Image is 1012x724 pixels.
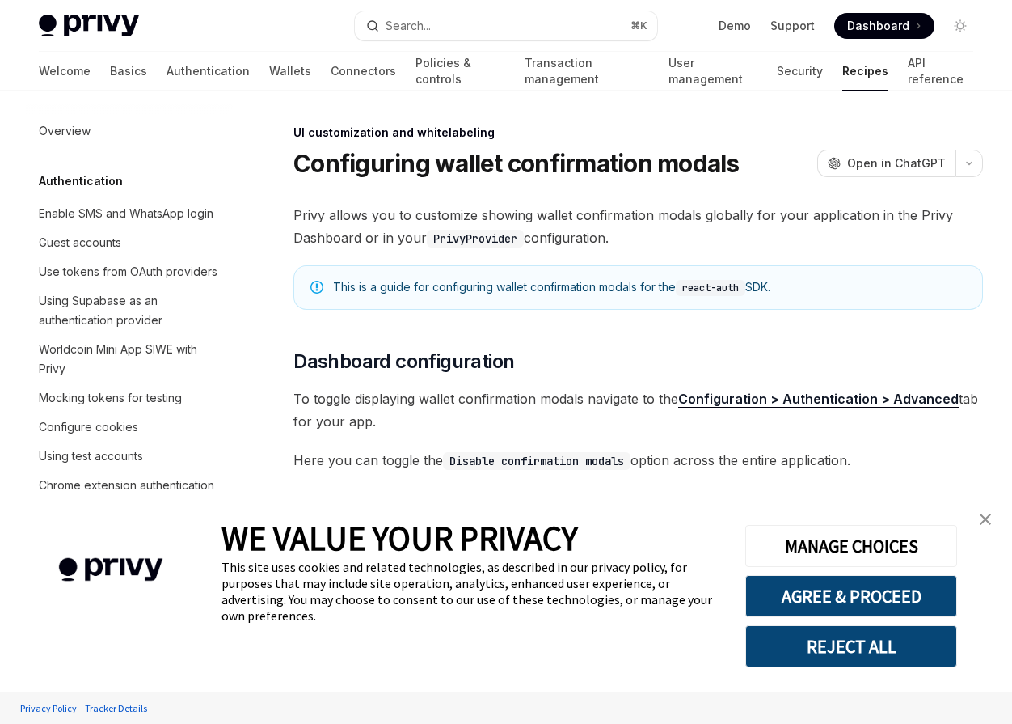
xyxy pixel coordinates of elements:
[333,279,966,296] div: This is a guide for configuring wallet confirmation modals for the SDK.
[39,171,123,191] h5: Authentication
[525,52,649,91] a: Transaction management
[26,199,233,228] a: Enable SMS and WhatsApp login
[847,18,909,34] span: Dashboard
[293,125,983,141] div: UI customization and whitelabeling
[310,281,323,294] svg: Note
[110,52,147,91] a: Basics
[39,388,182,408] div: Mocking tokens for testing
[39,476,214,495] div: Chrome extension authentication
[719,18,751,34] a: Demo
[678,391,959,408] a: Configuration > Authentication > Advanced
[293,449,983,472] span: Here you can toggle the option across the entire application.
[26,257,233,286] a: Use tokens from OAuth providers
[293,387,983,433] span: To toggle displaying wallet confirmation modals navigate to the tab for your app.
[167,52,250,91] a: Authentication
[39,340,223,379] div: Worldcoin Mini App SIWE with Privy
[676,280,745,296] code: react-auth
[630,19,647,32] span: ⌘ K
[221,559,721,624] div: This site uses cookies and related technologies, as described in our privacy policy, for purposes...
[980,514,991,525] img: close banner
[427,230,524,248] code: PrivyProvider
[81,694,151,722] a: Tracker Details
[221,517,578,559] span: WE VALUE YOUR PRIVACY
[947,13,973,39] button: Toggle dark mode
[745,575,957,617] button: AGREE & PROCEED
[745,525,957,567] button: MANAGE CHOICES
[39,204,213,223] div: Enable SMS and WhatsApp login
[443,452,630,470] code: Disable confirmation modals
[415,52,505,91] a: Policies & controls
[817,150,955,177] button: Open in ChatGPT
[39,447,143,466] div: Using test accounts
[26,442,233,471] a: Using test accounts
[777,52,823,91] a: Security
[26,335,233,383] a: Worldcoin Mini App SIWE with Privy
[39,291,223,330] div: Using Supabase as an authentication provider
[386,16,431,36] div: Search...
[269,52,311,91] a: Wallets
[39,262,217,282] div: Use tokens from OAuth providers
[24,535,197,605] img: company logo
[293,149,740,178] h1: Configuring wallet confirmation modals
[847,155,946,171] span: Open in ChatGPT
[39,52,91,91] a: Welcome
[770,18,815,34] a: Support
[26,413,233,442] a: Configure cookies
[39,121,91,141] div: Overview
[26,286,233,335] a: Using Supabase as an authentication provider
[834,13,934,39] a: Dashboard
[39,233,121,252] div: Guest accounts
[293,204,983,249] span: Privy allows you to customize showing wallet confirmation modals globally for your application in...
[969,503,1001,536] a: close banner
[355,11,658,40] button: Open search
[26,116,233,146] a: Overview
[26,383,233,413] a: Mocking tokens for testing
[331,52,396,91] a: Connectors
[39,417,138,437] div: Configure cookies
[745,625,957,667] button: REJECT ALL
[39,15,139,37] img: light logo
[26,228,233,257] a: Guest accounts
[293,349,514,375] span: Dashboard configuration
[26,471,233,500] a: Chrome extension authentication
[16,694,81,722] a: Privacy Policy
[668,52,757,91] a: User management
[842,52,888,91] a: Recipes
[908,52,973,91] a: API reference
